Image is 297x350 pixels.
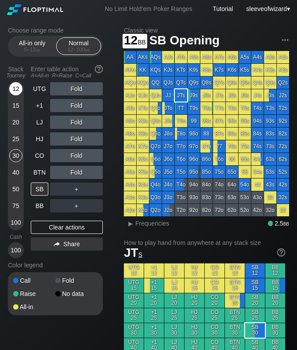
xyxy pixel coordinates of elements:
div: K5o [137,166,149,178]
div: BTN 30 [225,323,245,338]
div: A7o [124,140,136,153]
div: UTG 15 [124,278,144,293]
div: JJ [162,89,174,102]
div: J4o [162,179,174,191]
h2: How to play hand from anywhere at any stack size [124,239,285,246]
img: help.32db89a4.svg [276,248,286,257]
div: 52o [239,204,251,216]
div: 85s [239,128,251,140]
div: AA [124,51,136,63]
div: A5o [124,166,136,178]
div: 83s [264,128,276,140]
div: LJ 20 [164,293,184,308]
div: 84s [251,128,264,140]
div: AJo [124,89,136,102]
div: 92o [188,204,200,216]
div: 95s [239,115,251,127]
div: Stack [4,62,27,82]
div: BTN 12 [225,263,245,278]
div: ATs [175,51,187,63]
div: 86o [200,153,213,165]
div: Fold [50,99,103,112]
div: K6s [226,64,238,76]
div: ＋ [50,199,103,212]
h2: Choose range mode [8,27,103,34]
div: SB 25 [245,308,265,323]
div: AQo [124,77,136,89]
div: Clear actions [31,221,103,234]
div: 87s [213,128,225,140]
div: K2o [137,204,149,216]
div: KJo [137,89,149,102]
div: BTN 15 [225,278,245,293]
div: Q2s [277,77,289,89]
div: Q3o [149,191,162,204]
div: 95o [188,166,200,178]
div: T3o [175,191,187,204]
div: BTN 20 [225,293,245,308]
span: sleeveofwizard [246,5,287,12]
div: T8o [175,128,187,140]
div: Q2o [149,204,162,216]
div: 64o [226,179,238,191]
div: KQo [137,77,149,89]
div: 86s [226,128,238,140]
div: JTs [175,89,187,102]
div: 82o [200,204,213,216]
div: LJ [31,116,48,129]
div: 73o [213,191,225,204]
div: 63o [226,191,238,204]
div: A2s [277,51,289,63]
div: Q9o [149,115,162,127]
div: 85o [200,166,213,178]
div: LJ 12 [164,263,184,278]
div: LJ 15 [164,278,184,293]
div: BB 15 [265,278,285,293]
span: bb [85,47,90,53]
div: 96s [226,115,238,127]
div: T2s [277,102,289,114]
div: 96o [188,153,200,165]
div: QTs [175,77,187,89]
div: 62o [226,204,238,216]
div: QTo [149,102,162,114]
div: A=All-in R=Raise C=Call [31,73,103,79]
div: 100 [9,244,22,257]
div: T2o [175,204,187,216]
span: bb [283,220,289,227]
div: A9s [188,51,200,63]
div: BB 25 [265,308,285,323]
div: 65s [239,153,251,165]
span: s [138,249,142,259]
div: 72s [277,140,289,153]
div: 94o [188,179,200,191]
img: ellipsis.fd386fe8.svg [280,35,290,45]
div: KQs [149,64,162,76]
div: 53s [264,166,276,178]
div: +1 30 [144,323,164,338]
div: 50 [9,182,22,196]
div: HJ 25 [185,308,204,323]
div: No data [55,291,98,297]
div: Fold [50,166,103,179]
div: Q4o [149,179,162,191]
div: KTs [175,64,187,76]
div: K3s [264,64,276,76]
div: 82s [277,128,289,140]
div: 5 – 12 [14,47,51,53]
div: Share [31,237,103,251]
div: K8s [200,64,213,76]
div: +1 [31,99,48,112]
img: help.32db89a4.svg [94,64,104,74]
div: 99 [188,115,200,127]
div: LJ 25 [164,308,184,323]
div: 75s [239,140,251,153]
div: AKo [124,64,136,76]
div: 25 [9,132,22,146]
img: share.864f2f62.svg [54,242,60,247]
div: Q5s [239,77,251,89]
div: LJ 30 [164,323,184,338]
div: BB 12 [265,263,285,278]
div: 83o [200,191,213,204]
div: ＋ [50,182,103,196]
